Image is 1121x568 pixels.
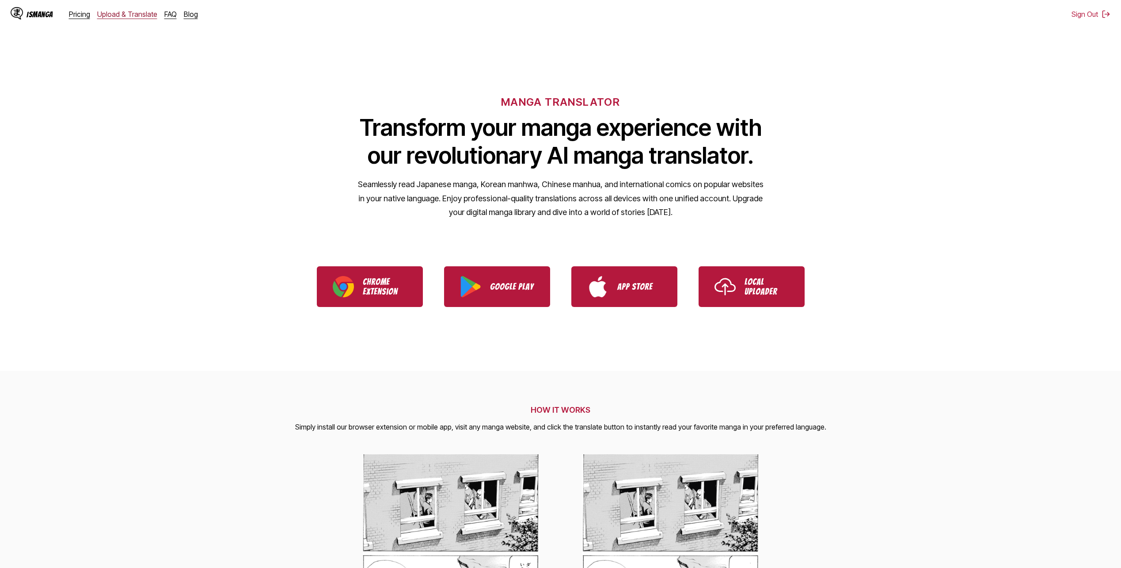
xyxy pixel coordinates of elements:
a: Blog [184,10,198,19]
img: Sign out [1102,10,1110,19]
img: Google Play logo [460,276,481,297]
p: Simply install our browser extension or mobile app, visit any manga website, and click the transl... [295,422,826,433]
a: IsManga LogoIsManga [11,7,69,21]
p: App Store [617,282,661,292]
a: FAQ [164,10,177,19]
h6: MANGA TRANSLATOR [501,96,620,108]
img: Chrome logo [333,276,354,297]
h2: HOW IT WORKS [295,405,826,414]
p: Local Uploader [745,277,789,296]
a: Download IsManga Chrome Extension [317,266,423,307]
a: Pricing [69,10,90,19]
a: Download IsManga from Google Play [444,266,550,307]
a: Use IsManga Local Uploader [699,266,805,307]
img: App Store logo [587,276,608,297]
p: Seamlessly read Japanese manga, Korean manhwa, Chinese manhua, and international comics on popula... [357,177,764,219]
div: IsManga [27,10,53,19]
h1: Transform your manga experience with our revolutionary AI manga translator. [357,114,764,169]
button: Sign Out [1072,10,1110,19]
img: Upload icon [714,276,736,297]
p: Chrome Extension [363,277,407,296]
a: Download IsManga from App Store [571,266,677,307]
a: Upload & Translate [97,10,157,19]
p: Google Play [490,282,534,292]
img: IsManga Logo [11,7,23,19]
